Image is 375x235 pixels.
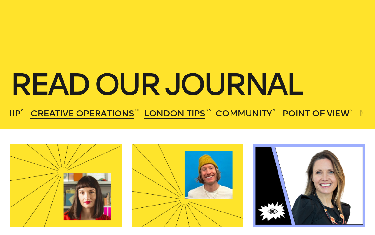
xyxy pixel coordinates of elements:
span: Creative Operations [30,108,134,119]
sup: 10 [135,108,139,113]
sup: 2 [350,108,352,113]
sup: 5 [273,108,275,113]
h1: Read our journal [10,70,365,98]
span: London Tips [144,108,205,119]
span: community [215,108,272,119]
span: Point of View [282,108,349,119]
sup: 6 [21,108,23,113]
sup: 35 [206,108,211,113]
